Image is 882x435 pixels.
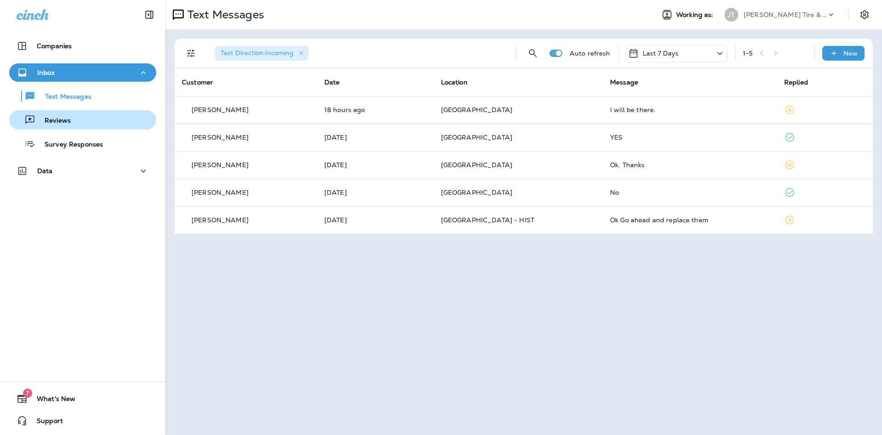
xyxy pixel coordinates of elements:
p: Last 7 Days [643,50,679,57]
div: JT [724,8,738,22]
p: [PERSON_NAME] [192,106,249,113]
p: [PERSON_NAME] [192,134,249,141]
p: Reviews [35,117,71,125]
p: Oct 8, 2025 02:15 PM [324,161,426,169]
div: 1 - 5 [743,50,752,57]
button: Inbox [9,63,156,82]
span: Date [324,78,340,86]
p: Data [37,167,53,175]
span: What's New [28,395,75,406]
span: Location [441,78,468,86]
p: Oct 12, 2025 12:56 PM [324,106,426,113]
p: [PERSON_NAME] [192,189,249,196]
p: [PERSON_NAME] [192,161,249,169]
span: [GEOGRAPHIC_DATA] [441,188,512,197]
span: [GEOGRAPHIC_DATA] - HIST [441,216,534,224]
div: Ok Go ahead and replace them [610,216,769,224]
span: Replied [784,78,808,86]
p: Companies [37,42,72,50]
div: Text Direction:Incoming [215,46,309,61]
p: New [843,50,858,57]
p: Oct 9, 2025 05:21 PM [324,134,426,141]
p: [PERSON_NAME] [192,216,249,224]
div: I will be there. [610,106,769,113]
span: 7 [23,389,32,398]
div: Ok. Thanks [610,161,769,169]
span: Working as: [676,11,715,19]
button: Reviews [9,110,156,130]
span: Text Direction : Incoming [220,49,294,57]
p: Oct 6, 2025 09:47 AM [324,216,426,224]
button: Survey Responses [9,134,156,153]
p: Text Messages [36,93,91,102]
span: Support [28,417,63,428]
div: No [610,189,769,196]
span: [GEOGRAPHIC_DATA] [441,106,512,114]
button: Data [9,162,156,180]
button: 7What's New [9,390,156,408]
p: Text Messages [184,8,264,22]
p: Inbox [37,69,55,76]
span: Message [610,78,638,86]
p: [PERSON_NAME] Tire & Auto [744,11,826,18]
button: Settings [856,6,873,23]
button: Support [9,412,156,430]
span: Customer [182,78,213,86]
span: [GEOGRAPHIC_DATA] [441,161,512,169]
p: Oct 8, 2025 09:02 AM [324,189,426,196]
button: Search Messages [524,44,542,62]
span: [GEOGRAPHIC_DATA] [441,133,512,141]
p: Auto refresh [570,50,611,57]
button: Text Messages [9,86,156,106]
p: Survey Responses [35,141,103,149]
button: Filters [182,44,200,62]
button: Collapse Sidebar [136,6,162,24]
div: YES [610,134,769,141]
button: Companies [9,37,156,55]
